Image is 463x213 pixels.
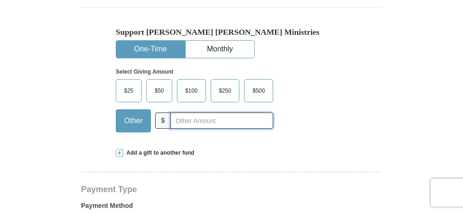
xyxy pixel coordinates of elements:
[170,113,273,129] input: Other Amount
[116,69,173,75] strong: Select Giving Amount
[119,84,138,98] span: $25
[116,27,347,37] h5: Support [PERSON_NAME] [PERSON_NAME] Ministries
[81,186,382,193] h4: Payment Type
[186,41,254,58] button: Monthly
[116,41,185,58] button: One-Time
[119,114,147,128] span: Other
[155,113,171,129] span: $
[214,84,236,98] span: $250
[248,84,269,98] span: $500
[123,149,194,157] span: Add a gift to another fund
[181,84,202,98] span: $100
[150,84,169,98] span: $50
